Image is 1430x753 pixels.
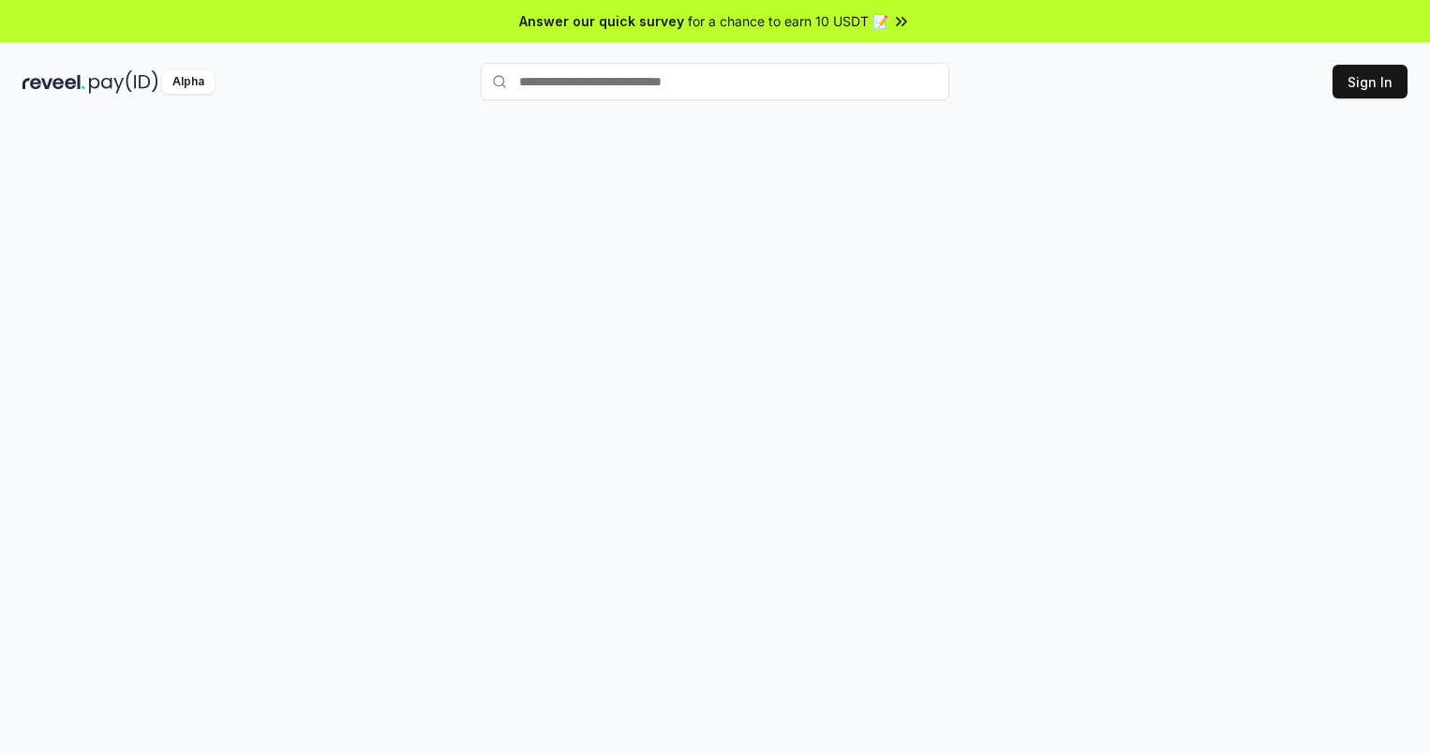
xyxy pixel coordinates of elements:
button: Sign In [1333,65,1408,98]
img: pay_id [89,70,158,94]
div: Alpha [162,70,215,94]
span: for a chance to earn 10 USDT 📝 [688,11,888,31]
img: reveel_dark [22,70,85,94]
span: Answer our quick survey [519,11,684,31]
